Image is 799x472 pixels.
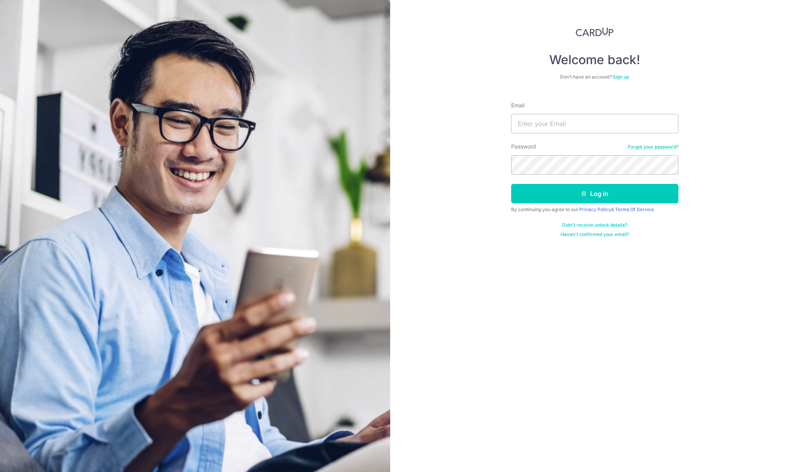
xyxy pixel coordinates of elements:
[561,231,629,238] a: Haven't confirmed your email?
[562,222,627,228] a: Didn't receive unlock details?
[511,52,678,68] h4: Welcome back!
[576,27,614,37] img: CardUp Logo
[511,184,678,203] button: Log in
[511,143,536,150] label: Password
[511,206,678,213] div: By continuing you agree to our &
[628,144,678,150] a: Forgot your password?
[511,74,678,80] div: Don’t have an account?
[615,206,654,212] a: Terms Of Service
[579,206,611,212] a: Privacy Policy
[511,101,524,109] label: Email
[511,114,678,133] input: Enter your Email
[613,74,629,80] a: Sign up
